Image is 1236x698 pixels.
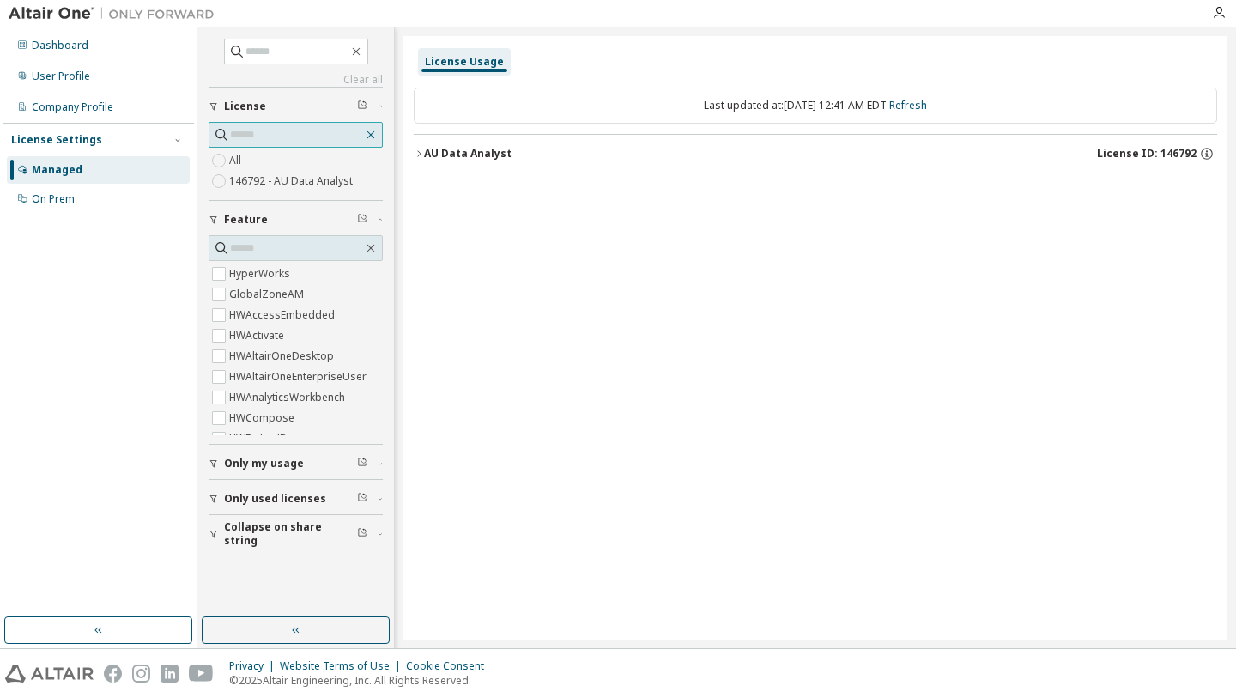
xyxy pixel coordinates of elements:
label: HWAccessEmbedded [229,305,338,325]
button: Feature [209,201,383,239]
div: Cookie Consent [406,659,494,673]
span: Clear filter [357,457,367,470]
span: Clear filter [357,100,367,113]
label: HWEmbedBasic [229,428,310,449]
label: All [229,150,245,171]
div: Last updated at: [DATE] 12:41 AM EDT [414,88,1217,124]
label: HyperWorks [229,264,294,284]
label: HWAltairOneDesktop [229,346,337,367]
img: youtube.svg [189,665,214,683]
div: On Prem [32,192,75,206]
span: License [224,100,266,113]
div: Website Terms of Use [280,659,406,673]
label: HWAltairOneEnterpriseUser [229,367,370,387]
img: Altair One [9,5,223,22]
span: Feature [224,213,268,227]
div: Managed [32,163,82,177]
span: License ID: 146792 [1097,147,1197,161]
button: Only my usage [209,445,383,483]
div: Privacy [229,659,280,673]
span: Only used licenses [224,492,326,506]
div: User Profile [32,70,90,83]
div: License Usage [425,55,504,69]
button: License [209,88,383,125]
label: GlobalZoneAM [229,284,307,305]
button: AU Data AnalystLicense ID: 146792 [414,135,1217,173]
img: facebook.svg [104,665,122,683]
button: Collapse on share string [209,515,383,553]
span: Only my usage [224,457,304,470]
div: AU Data Analyst [424,147,512,161]
span: Collapse on share string [224,520,357,548]
span: Clear filter [357,527,367,541]
img: linkedin.svg [161,665,179,683]
a: Refresh [889,98,927,112]
a: Clear all [209,73,383,87]
img: altair_logo.svg [5,665,94,683]
label: 146792 - AU Data Analyst [229,171,356,191]
div: Dashboard [32,39,88,52]
p: © 2025 Altair Engineering, Inc. All Rights Reserved. [229,673,494,688]
div: License Settings [11,133,102,147]
span: Clear filter [357,213,367,227]
label: HWActivate [229,325,288,346]
button: Only used licenses [209,480,383,518]
span: Clear filter [357,492,367,506]
label: HWCompose [229,408,298,428]
img: instagram.svg [132,665,150,683]
label: HWAnalyticsWorkbench [229,387,348,408]
div: Company Profile [32,100,113,114]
